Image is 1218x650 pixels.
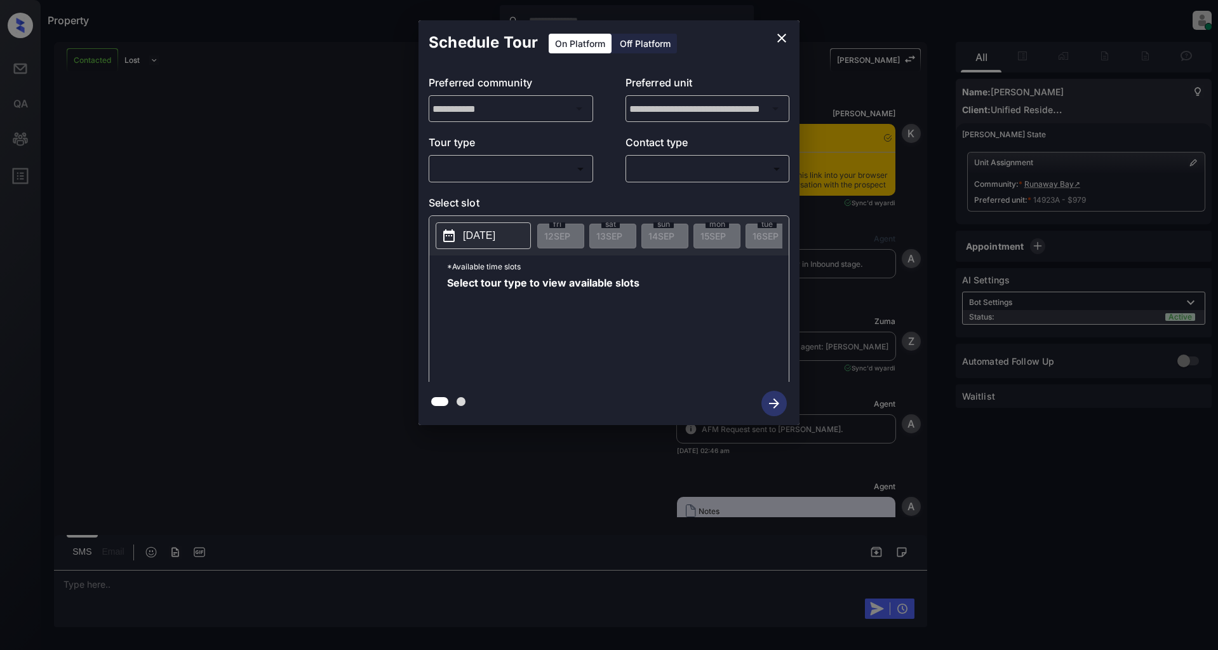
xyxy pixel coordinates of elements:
[429,135,593,155] p: Tour type
[418,20,548,65] h2: Schedule Tour
[447,278,639,379] span: Select tour type to view available slots
[626,75,790,95] p: Preferred unit
[429,195,789,215] p: Select slot
[613,34,677,53] div: Off Platform
[626,135,790,155] p: Contact type
[769,25,794,51] button: close
[447,255,789,278] p: *Available time slots
[429,75,593,95] p: Preferred community
[549,34,612,53] div: On Platform
[436,222,531,249] button: [DATE]
[463,228,495,243] p: [DATE]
